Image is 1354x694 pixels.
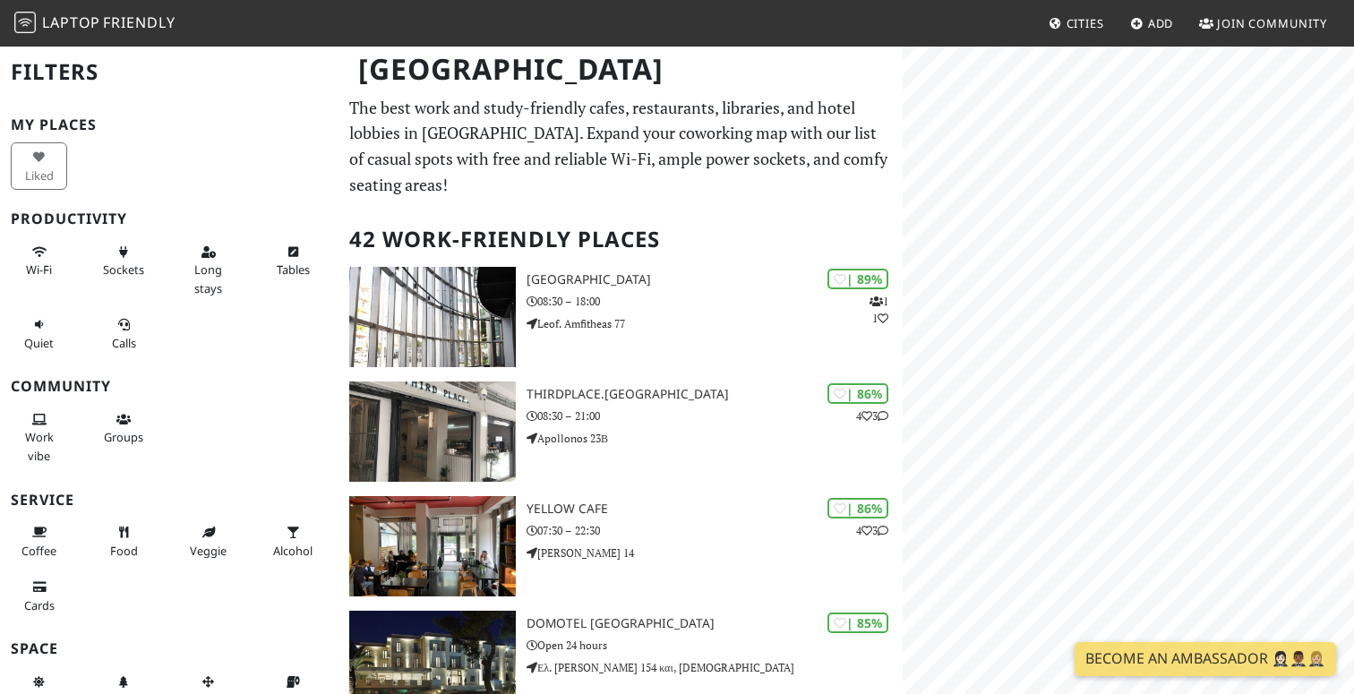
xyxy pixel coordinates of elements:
[104,429,143,445] span: Group tables
[11,210,328,227] h3: Productivity
[11,640,328,657] h3: Space
[527,430,903,447] p: Apollonos 23Β
[180,237,236,303] button: Long stays
[1192,7,1334,39] a: Join Community
[11,492,328,509] h3: Service
[1041,7,1111,39] a: Cities
[527,659,903,676] p: Ελ. [PERSON_NAME] 154 και, [DEMOGRAPHIC_DATA]
[1067,15,1104,31] span: Cities
[11,237,67,285] button: Wi-Fi
[1075,642,1336,676] a: Become an Ambassador 🤵🏻‍♀️🤵🏾‍♂️🤵🏼‍♀️
[527,272,903,287] h3: [GEOGRAPHIC_DATA]
[42,13,100,32] span: Laptop
[14,8,176,39] a: LaptopFriendly LaptopFriendly
[527,544,903,561] p: [PERSON_NAME] 14
[349,267,516,367] img: Red Center
[96,518,152,565] button: Food
[1217,15,1327,31] span: Join Community
[194,261,222,296] span: Long stays
[827,613,888,633] div: | 85%
[827,383,888,404] div: | 86%
[112,335,136,351] span: Video/audio calls
[856,522,888,539] p: 4 3
[11,116,328,133] h3: My Places
[96,310,152,357] button: Calls
[273,543,313,559] span: Alcohol
[527,501,903,517] h3: Yellow Cafe
[349,496,516,596] img: Yellow Cafe
[11,518,67,565] button: Coffee
[26,261,52,278] span: Stable Wi-Fi
[24,597,55,613] span: Credit cards
[11,310,67,357] button: Quiet
[870,293,888,327] p: 1 1
[14,12,36,33] img: LaptopFriendly
[1123,7,1181,39] a: Add
[21,543,56,559] span: Coffee
[96,405,152,452] button: Groups
[349,212,892,267] h2: 42 Work-Friendly Places
[527,616,903,631] h3: Domotel [GEOGRAPHIC_DATA]
[827,498,888,518] div: | 86%
[265,518,321,565] button: Alcohol
[277,261,310,278] span: Work-friendly tables
[96,237,152,285] button: Sockets
[11,405,67,470] button: Work vibe
[24,335,54,351] span: Quiet
[1148,15,1174,31] span: Add
[338,381,903,482] a: Thirdplace.Athens | 86% 43 Thirdplace.[GEOGRAPHIC_DATA] 08:30 – 21:00 Apollonos 23Β
[527,522,903,539] p: 07:30 – 22:30
[344,45,899,94] h1: [GEOGRAPHIC_DATA]
[25,429,54,463] span: People working
[856,407,888,424] p: 4 3
[527,407,903,424] p: 08:30 – 21:00
[190,543,227,559] span: Veggie
[103,13,175,32] span: Friendly
[827,269,888,289] div: | 89%
[349,95,892,198] p: The best work and study-friendly cafes, restaurants, libraries, and hotel lobbies in [GEOGRAPHIC_...
[527,637,903,654] p: Open 24 hours
[265,237,321,285] button: Tables
[527,315,903,332] p: Leof. Amfitheas 77
[110,543,138,559] span: Food
[11,45,328,99] h2: Filters
[349,381,516,482] img: Thirdplace.Athens
[11,378,328,395] h3: Community
[527,293,903,310] p: 08:30 – 18:00
[180,518,236,565] button: Veggie
[338,496,903,596] a: Yellow Cafe | 86% 43 Yellow Cafe 07:30 – 22:30 [PERSON_NAME] 14
[103,261,144,278] span: Power sockets
[11,572,67,620] button: Cards
[338,267,903,367] a: Red Center | 89% 11 [GEOGRAPHIC_DATA] 08:30 – 18:00 Leof. Amfitheas 77
[527,387,903,402] h3: Thirdplace.[GEOGRAPHIC_DATA]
